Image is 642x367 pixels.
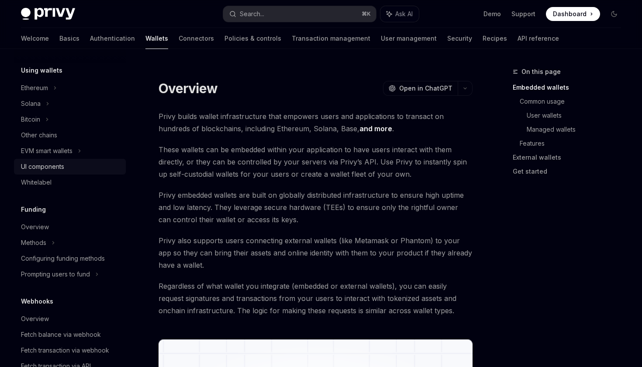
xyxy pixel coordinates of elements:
[527,122,628,136] a: Managed wallets
[21,269,90,280] div: Prompting users to fund
[513,164,628,178] a: Get started
[21,222,49,232] div: Overview
[518,28,559,49] a: API reference
[14,327,126,343] a: Fetch balance via webhook
[511,10,535,18] a: Support
[607,7,621,21] button: Toggle dark mode
[527,108,628,122] a: User wallets
[145,28,168,49] a: Wallets
[513,150,628,164] a: External wallets
[179,28,214,49] a: Connectors
[159,110,473,135] span: Privy builds wallet infrastructure that empowers users and applications to transact on hundreds o...
[14,251,126,266] a: Configuring funding methods
[159,280,473,317] span: Regardless of what wallet you integrate (embedded or external wallets), you can easily request si...
[520,94,628,108] a: Common usage
[399,84,452,93] span: Open in ChatGPT
[240,9,264,19] div: Search...
[14,343,126,358] a: Fetch transaction via webhook
[21,98,41,109] div: Solana
[21,204,46,215] h5: Funding
[359,124,392,133] a: and more
[21,8,75,20] img: dark logo
[21,146,72,156] div: EVM smart wallets
[381,28,437,49] a: User management
[21,83,48,93] div: Ethereum
[513,80,628,94] a: Embedded wallets
[159,143,473,180] span: These wallets can be embedded within your application to have users interact with them directly, ...
[21,314,49,324] div: Overview
[159,234,473,271] span: Privy also supports users connecting external wallets (like Metamask or Phantom) to your app so t...
[59,28,79,49] a: Basics
[21,114,40,125] div: Bitcoin
[224,28,281,49] a: Policies & controls
[383,81,458,96] button: Open in ChatGPT
[380,6,419,22] button: Ask AI
[21,345,109,356] div: Fetch transaction via webhook
[521,66,561,77] span: On this page
[21,130,57,140] div: Other chains
[21,65,62,76] h5: Using wallets
[14,175,126,190] a: Whitelabel
[14,311,126,327] a: Overview
[21,177,52,188] div: Whitelabel
[14,219,126,235] a: Overview
[362,10,371,17] span: ⌘ K
[21,296,53,307] h5: Webhooks
[21,28,49,49] a: Welcome
[90,28,135,49] a: Authentication
[223,6,376,22] button: Search...⌘K
[21,329,101,340] div: Fetch balance via webhook
[159,80,217,96] h1: Overview
[395,10,413,18] span: Ask AI
[14,127,126,143] a: Other chains
[159,189,473,226] span: Privy embedded wallets are built on globally distributed infrastructure to ensure high uptime and...
[553,10,587,18] span: Dashboard
[292,28,370,49] a: Transaction management
[483,28,507,49] a: Recipes
[21,161,64,172] div: UI components
[14,159,126,175] a: UI components
[447,28,472,49] a: Security
[21,238,46,248] div: Methods
[21,253,105,264] div: Configuring funding methods
[520,136,628,150] a: Features
[483,10,501,18] a: Demo
[546,7,600,21] a: Dashboard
